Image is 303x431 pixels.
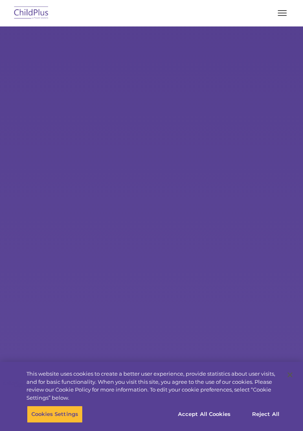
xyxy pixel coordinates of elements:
[26,370,281,402] div: This website uses cookies to create a better user experience, provide statistics about user visit...
[281,366,299,384] button: Close
[27,406,83,423] button: Cookies Settings
[240,406,291,423] button: Reject All
[173,406,235,423] button: Accept All Cookies
[12,4,50,23] img: ChildPlus by Procare Solutions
